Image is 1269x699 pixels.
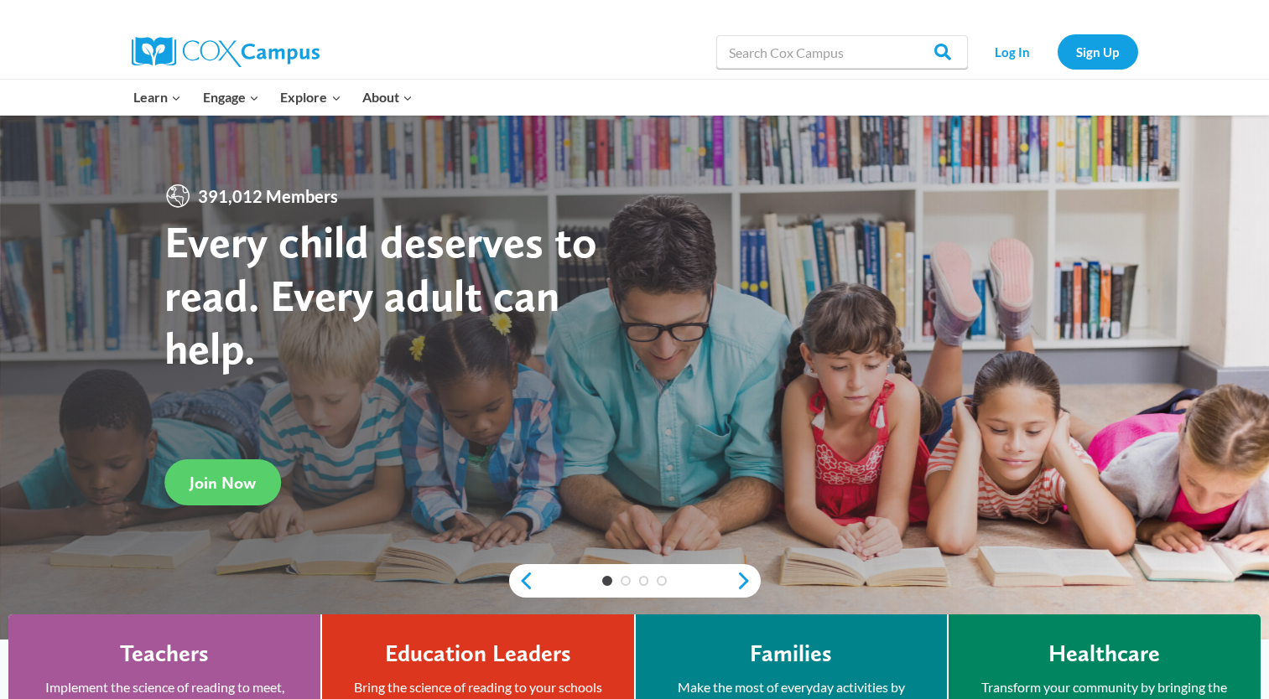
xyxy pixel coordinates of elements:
a: Log In [976,34,1049,69]
nav: Primary Navigation [123,80,424,115]
div: content slider buttons [509,564,761,598]
span: Explore [280,86,341,108]
a: 4 [657,576,667,586]
h4: Families [750,639,832,668]
a: previous [509,571,534,591]
a: 1 [602,576,612,586]
a: 2 [621,576,631,586]
img: Cox Campus [132,37,320,67]
span: 391,012 Members [191,183,345,210]
h4: Education Leaders [385,639,571,668]
span: Engage [203,86,259,108]
span: Join Now [190,473,256,493]
nav: Secondary Navigation [976,34,1138,69]
input: Search Cox Campus [716,35,968,69]
a: next [736,571,761,591]
span: About [362,86,413,108]
span: Learn [133,86,181,108]
a: Join Now [164,459,281,505]
a: Sign Up [1058,34,1138,69]
strong: Every child deserves to read. Every adult can help. [164,215,597,375]
h4: Healthcare [1048,639,1160,668]
a: 3 [639,576,649,586]
h4: Teachers [120,639,209,668]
